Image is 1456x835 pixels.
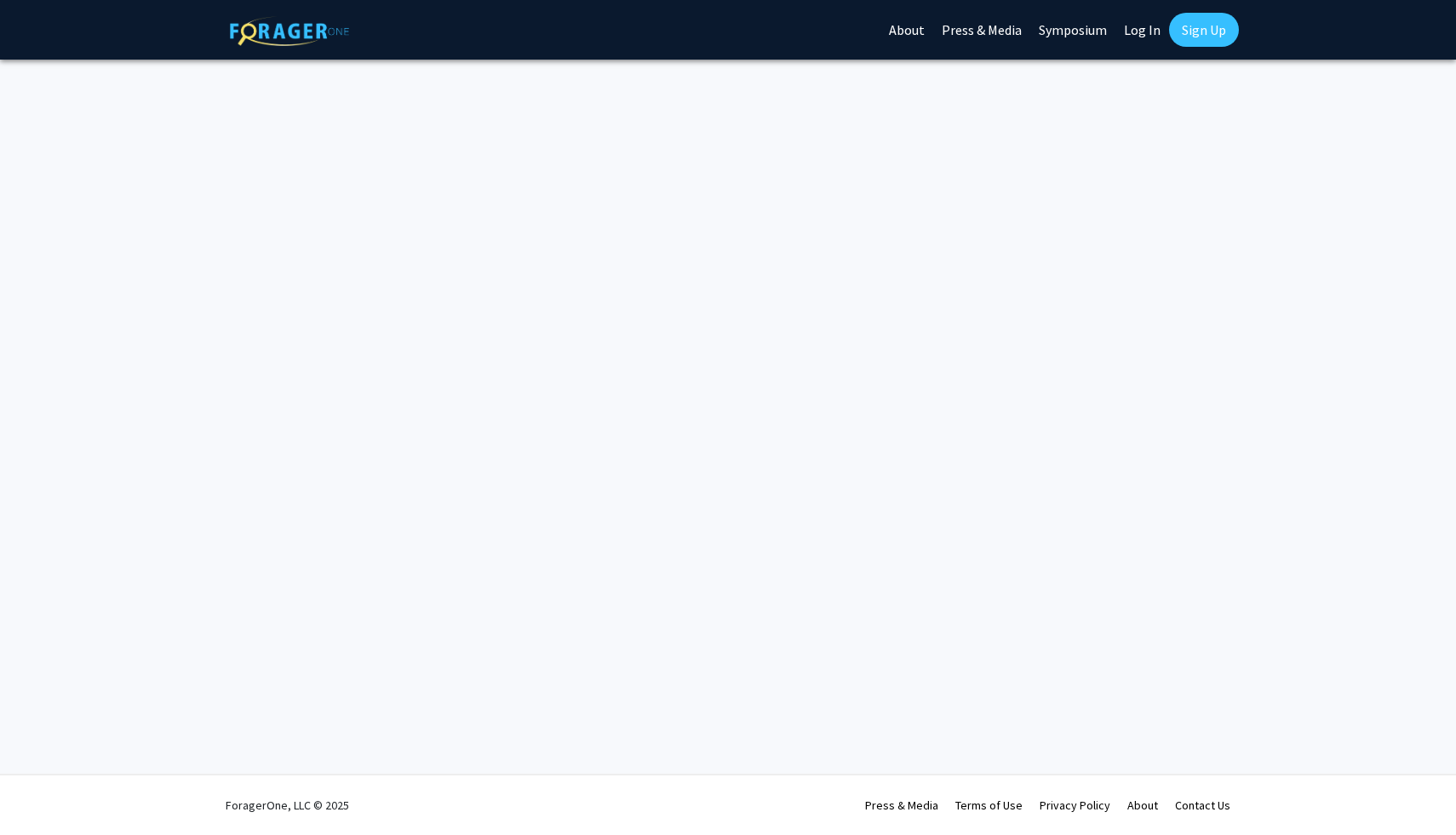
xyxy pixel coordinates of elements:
[1127,798,1158,813] a: About
[1175,798,1230,813] a: Contact Us
[865,798,938,813] a: Press & Media
[1040,798,1110,813] a: Privacy Policy
[1169,13,1239,47] a: Sign Up
[230,16,349,46] img: ForagerOne Logo
[226,775,349,835] div: ForagerOne, LLC © 2025
[955,798,1023,813] a: Terms of Use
